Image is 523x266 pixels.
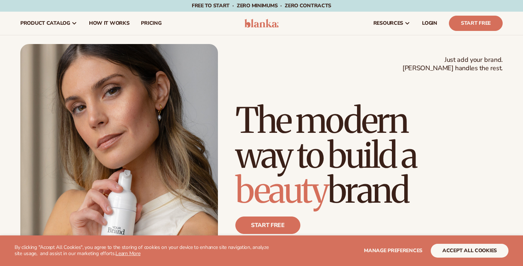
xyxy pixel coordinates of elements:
span: Manage preferences [364,247,422,254]
a: pricing [135,12,167,35]
span: LOGIN [422,20,437,26]
a: Learn More [115,250,140,257]
a: product catalog [15,12,83,35]
span: beauty [235,168,328,212]
a: resources [368,12,416,35]
a: LOGIN [416,12,443,35]
span: How It Works [89,20,130,26]
button: Manage preferences [364,244,422,258]
span: pricing [141,20,161,26]
span: resources [373,20,403,26]
img: logo [244,19,279,28]
span: product catalog [20,20,70,26]
a: Start Free [449,16,503,31]
button: accept all cookies [431,244,508,258]
a: Start free [235,217,300,234]
a: How It Works [83,12,135,35]
h1: The modern way to build a brand [235,103,503,208]
p: By clicking "Accept All Cookies", you agree to the storing of cookies on your device to enhance s... [15,245,273,257]
span: Just add your brand. [PERSON_NAME] handles the rest. [402,56,503,73]
span: Free to start · ZERO minimums · ZERO contracts [192,2,331,9]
